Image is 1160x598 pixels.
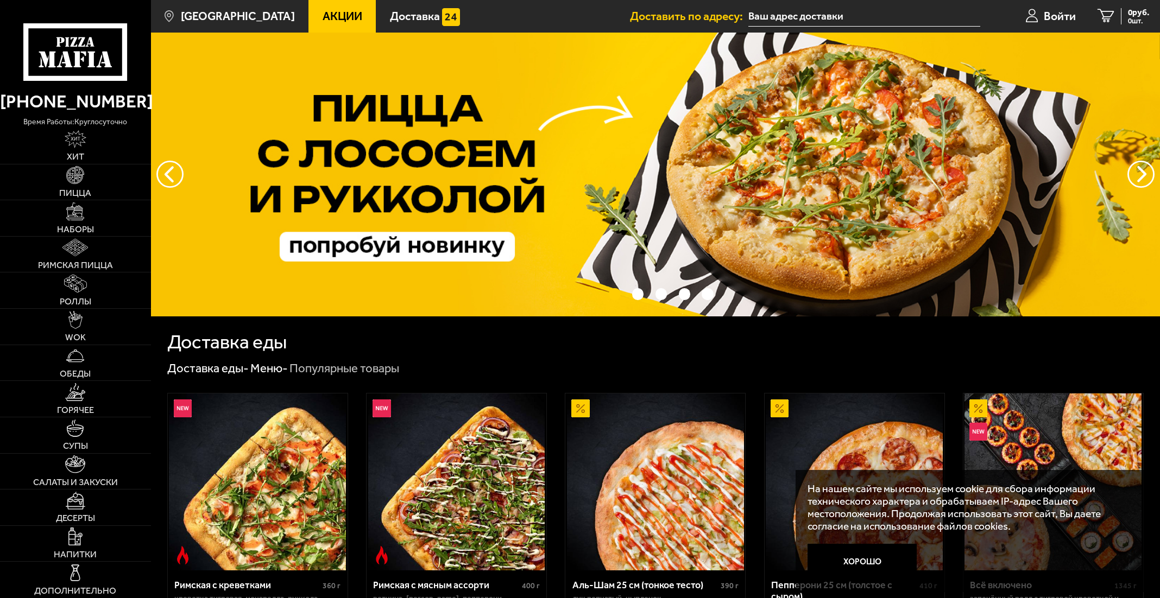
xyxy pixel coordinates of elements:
[567,393,744,570] img: Аль-Шам 25 см (тонкое тесто)
[808,482,1125,532] p: На нашем сайте мы используем cookie для сбора информации технического характера и обрабатываем IP...
[368,393,545,570] img: Римская с мясным ассорти
[1128,8,1149,17] span: 0 руб.
[38,261,113,270] span: Римская пицца
[964,393,1142,570] img: Всё включено
[630,10,748,22] span: Доставить по адресу:
[702,288,713,300] button: точки переключения
[167,361,249,376] a: Доставка еды-
[59,189,91,198] span: Пицца
[390,10,440,22] span: Доставка
[60,297,91,307] span: Роллы
[721,581,739,590] span: 390 г
[167,333,287,352] h1: Доставка еды
[373,399,390,417] img: Новинка
[571,399,589,417] img: Акционный
[174,399,192,417] img: Новинка
[323,10,362,22] span: Акции
[679,288,690,300] button: точки переключения
[250,361,288,376] a: Меню-
[748,7,980,27] input: Ваш адрес доставки
[632,288,644,300] button: точки переключения
[34,587,116,596] span: Дополнительно
[168,393,348,570] a: НовинкаОстрое блюдоРимская с креветками
[56,514,95,523] span: Десерты
[289,361,399,377] div: Популярные товары
[367,393,546,570] a: НовинкаОстрое блюдоРимская с мясным ассорти
[63,442,88,451] span: Супы
[766,393,943,570] img: Пепперони 25 см (толстое с сыром)
[60,370,91,379] span: Обеды
[373,580,519,591] div: Римская с мясным ассорти
[522,581,540,590] span: 400 г
[969,423,987,441] img: Новинка
[565,393,745,570] a: АкционныйАль-Шам 25 см (тонкое тесто)
[1127,161,1155,188] button: предыдущий
[57,225,94,234] span: Наборы
[655,288,667,300] button: точки переключения
[1044,10,1076,22] span: Войти
[969,399,987,417] img: Акционный
[765,393,944,570] a: АкционныйПепперони 25 см (толстое с сыром)
[373,546,390,564] img: Острое блюдо
[808,544,916,580] button: Хорошо
[169,393,346,570] img: Римская с креветками
[54,550,97,559] span: Напитки
[57,406,94,415] span: Горячее
[1128,17,1149,24] span: 0 шт.
[609,288,620,300] button: точки переключения
[174,546,192,564] img: Острое блюдо
[323,581,341,590] span: 360 г
[442,8,460,26] img: 15daf4d41897b9f0e9f617042186c801.svg
[963,393,1143,570] a: АкционныйНовинкаВсё включено
[174,580,320,591] div: Римская с креветками
[771,399,789,417] img: Акционный
[181,10,295,22] span: [GEOGRAPHIC_DATA]
[33,478,118,487] span: Салаты и закуски
[65,333,86,342] span: WOK
[67,152,84,162] span: Хит
[572,580,718,591] div: Аль-Шам 25 см (тонкое тесто)
[156,161,184,188] button: следующий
